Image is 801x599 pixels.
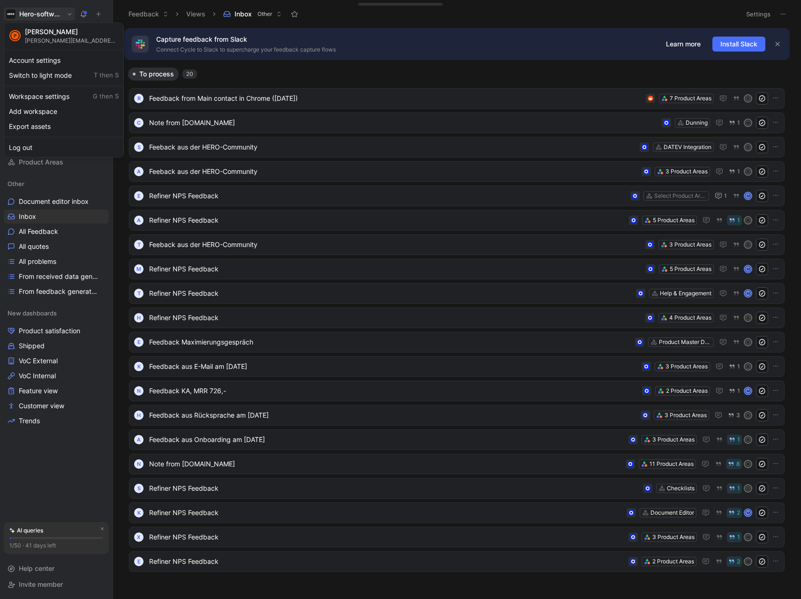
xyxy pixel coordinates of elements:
div: Account settings [6,53,121,68]
div: Export assets [6,119,121,134]
div: Hero-softwareHero-software [4,22,124,157]
div: [PERSON_NAME] [25,28,119,36]
div: Log out [6,140,121,155]
span: T then S [94,71,119,80]
div: Add workspace [6,104,121,119]
div: [PERSON_NAME][EMAIL_ADDRESS][DOMAIN_NAME] [25,37,119,44]
div: Switch to light mode [6,68,121,83]
div: P [10,31,20,40]
span: G then S [93,92,119,101]
div: Workspace settings [6,89,121,104]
